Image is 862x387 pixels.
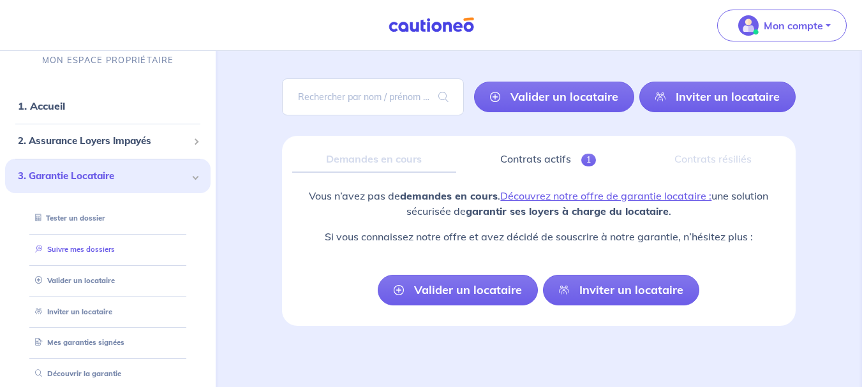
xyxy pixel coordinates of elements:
[18,99,65,112] a: 1. Accueil
[5,93,211,119] div: 1. Accueil
[738,15,759,36] img: illu_account_valid_menu.svg
[466,205,669,217] strong: garantir ses loyers à charge du locataire
[423,79,464,115] span: search
[383,17,479,33] img: Cautioneo
[400,189,498,202] strong: demandes en cours
[5,158,211,193] div: 3. Garantie Locataire
[30,245,115,254] a: Suivre mes dossiers
[5,129,211,154] div: 2. Assurance Loyers Impayés
[18,134,188,149] span: 2. Assurance Loyers Impayés
[20,332,195,353] div: Mes garanties signées
[500,189,711,202] a: Découvrez notre offre de garantie locataire :
[378,275,538,305] a: Valider un locataire
[474,82,634,112] a: Valider un locataire
[20,239,195,260] div: Suivre mes dossiers
[30,275,115,284] a: Valider un locataire
[20,301,195,322] div: Inviter un locataire
[30,338,124,347] a: Mes garanties signées
[30,214,105,223] a: Tester un dossier
[30,369,121,378] a: Découvrir la garantie
[543,275,699,305] a: Inviter un locataire
[639,82,796,112] a: Inviter un locataire
[282,78,464,115] input: Rechercher par nom / prénom / mail du locataire
[20,363,195,384] div: Découvrir la garantie
[292,188,785,219] p: Vous n’avez pas de . une solution sécurisée de .
[466,146,630,173] a: Contrats actifs1
[42,54,174,66] p: MON ESPACE PROPRIÉTAIRE
[717,10,847,41] button: illu_account_valid_menu.svgMon compte
[764,18,823,33] p: Mon compte
[292,229,785,244] p: Si vous connaissez notre offre et avez décidé de souscrire à notre garantie, n’hésitez plus :
[581,154,596,166] span: 1
[30,307,112,316] a: Inviter un locataire
[18,168,188,183] span: 3. Garantie Locataire
[20,208,195,229] div: Tester un dossier
[20,270,195,291] div: Valider un locataire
